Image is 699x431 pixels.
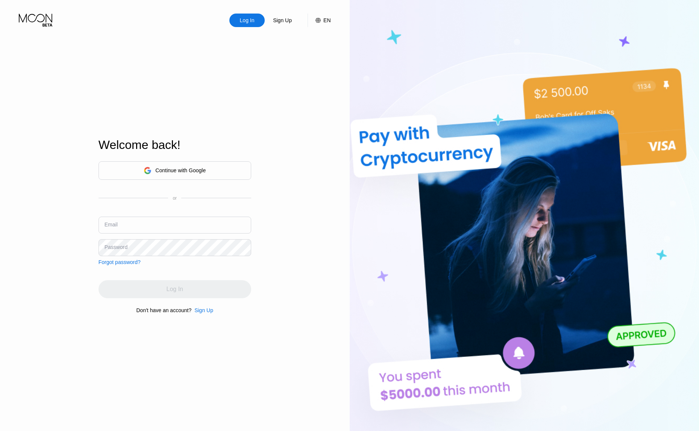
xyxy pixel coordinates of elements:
div: or [173,196,177,201]
div: Log In [229,14,265,27]
div: Sign Up [272,17,293,24]
div: Sign Up [194,307,213,313]
div: Sign Up [265,14,300,27]
div: Email [105,222,118,228]
div: Continue with Google [155,167,206,173]
div: Forgot password? [99,259,141,265]
div: EN [323,17,331,23]
div: Sign Up [191,307,213,313]
div: Welcome back! [99,138,251,152]
div: Don't have an account? [136,307,192,313]
div: Continue with Google [99,161,251,180]
div: Log In [239,17,255,24]
div: Password [105,244,127,250]
div: EN [308,14,331,27]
